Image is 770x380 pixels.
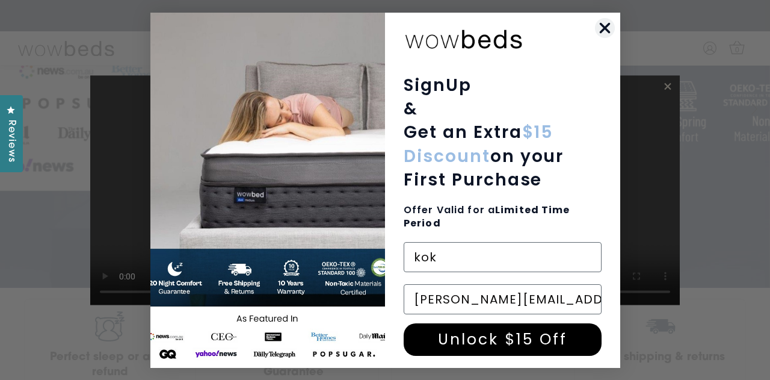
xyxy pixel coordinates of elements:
input: Enter Your Email Address [404,284,602,314]
span: Get an Extra on your First Purchase [404,120,564,191]
input: First Name [404,242,602,272]
span: Reviews [3,120,19,163]
span: Offer Valid for a [404,203,570,230]
img: wowbeds-logo-2 [404,21,524,55]
button: Close dialog [594,17,615,39]
span: $15 Discount [404,120,553,167]
span: SignUp [404,73,472,97]
span: Limited Time Period [404,203,570,230]
img: 654b37c0-041b-4dc1-9035-2cedd1fa2a67.jpeg [150,13,386,368]
span: & [404,97,418,120]
button: Unlock $15 Off [404,323,602,356]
